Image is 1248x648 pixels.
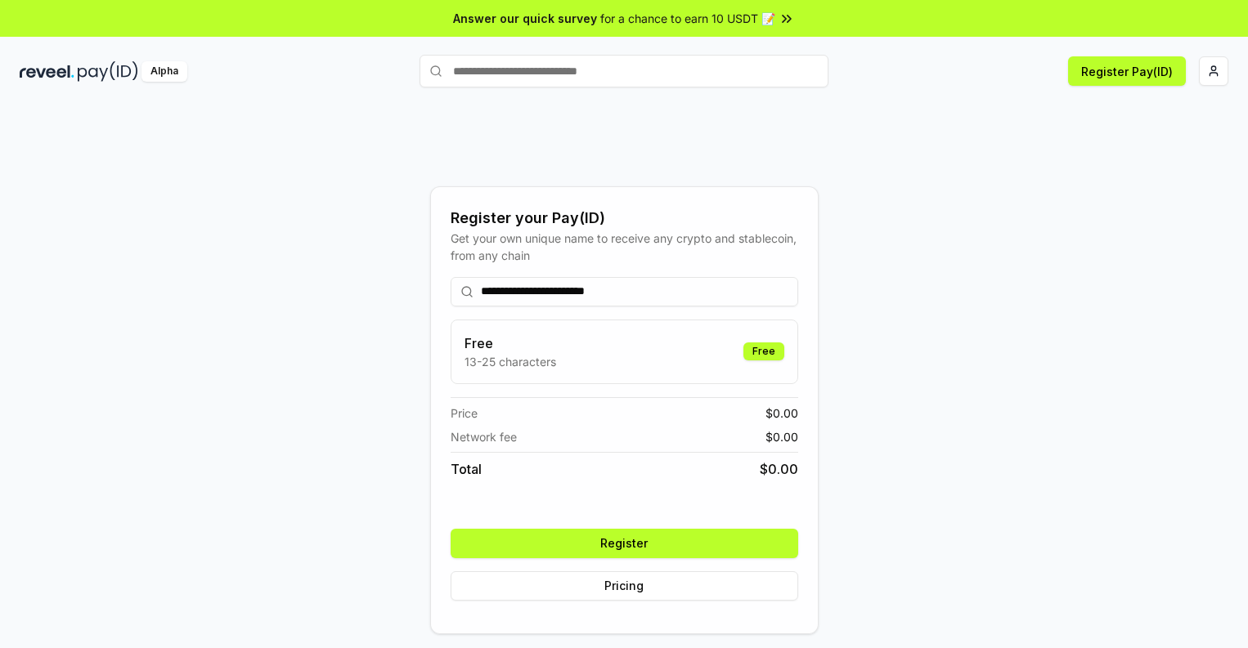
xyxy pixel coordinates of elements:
[451,230,798,264] div: Get your own unique name to receive any crypto and stablecoin, from any chain
[451,529,798,558] button: Register
[78,61,138,82] img: pay_id
[765,428,798,445] span: $ 0.00
[20,61,74,82] img: reveel_dark
[451,207,798,230] div: Register your Pay(ID)
[743,342,784,360] div: Free
[141,61,187,82] div: Alpha
[1068,56,1186,86] button: Register Pay(ID)
[765,404,798,422] span: $ 0.00
[451,459,482,479] span: Total
[453,10,597,27] span: Answer our quick survey
[451,428,517,445] span: Network fee
[465,353,556,370] p: 13-25 characters
[451,571,798,601] button: Pricing
[465,333,556,353] h3: Free
[760,459,798,479] span: $ 0.00
[600,10,775,27] span: for a chance to earn 10 USDT 📝
[451,404,478,422] span: Price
